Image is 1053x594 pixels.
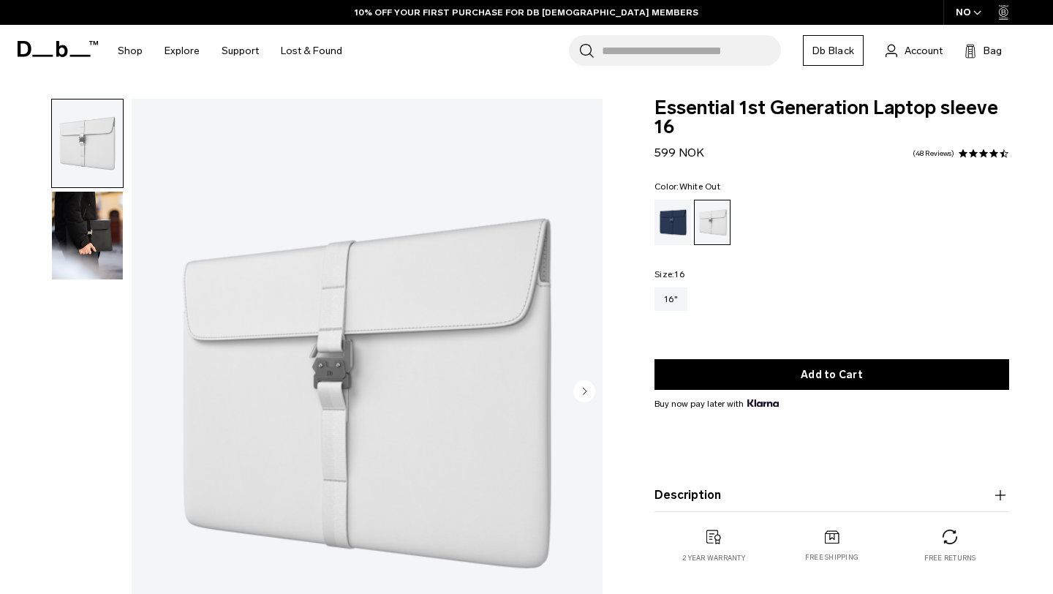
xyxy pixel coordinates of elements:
[654,397,779,410] span: Buy now pay later with
[281,25,342,77] a: Lost & Found
[886,42,943,59] a: Account
[913,150,954,157] a: 48 reviews
[924,553,976,563] p: Free returns
[654,200,691,245] a: Deep Sea Blue
[52,99,123,187] img: TheVarldsvan16_LaptopSleeve-6_c9172f2a-c60b-419d-b51e-f9cdda2e1369.png
[654,270,684,279] legend: Size:
[694,200,731,245] a: White Out
[107,25,353,77] nav: Main Navigation
[682,553,745,563] p: 2 year warranty
[674,269,684,279] span: 16
[803,35,864,66] a: Db Black
[654,287,687,311] a: 16"
[747,399,779,407] img: {"height" => 20, "alt" => "Klarna"}
[355,6,698,19] a: 10% OFF YOUR FIRST PURCHASE FOR DB [DEMOGRAPHIC_DATA] MEMBERS
[222,25,259,77] a: Support
[905,43,943,59] span: Account
[654,486,1009,504] button: Description
[51,191,124,280] button: TheVarldsvan16_LaptopSleeve-1_8508bebc-ed0b-4057-afd9-67506db7e006.png
[573,380,595,405] button: Next slide
[654,182,720,191] legend: Color:
[118,25,143,77] a: Shop
[984,43,1002,59] span: Bag
[52,192,123,279] img: TheVarldsvan16_LaptopSleeve-1_8508bebc-ed0b-4057-afd9-67506db7e006.png
[654,359,1009,390] button: Add to Cart
[805,552,858,563] p: Free shipping
[965,42,1002,59] button: Bag
[165,25,200,77] a: Explore
[679,181,720,192] span: White Out
[654,146,704,159] span: 599 NOK
[51,99,124,188] button: TheVarldsvan16_LaptopSleeve-6_c9172f2a-c60b-419d-b51e-f9cdda2e1369.png
[654,99,1009,137] span: Essential 1st Generation Laptop sleeve 16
